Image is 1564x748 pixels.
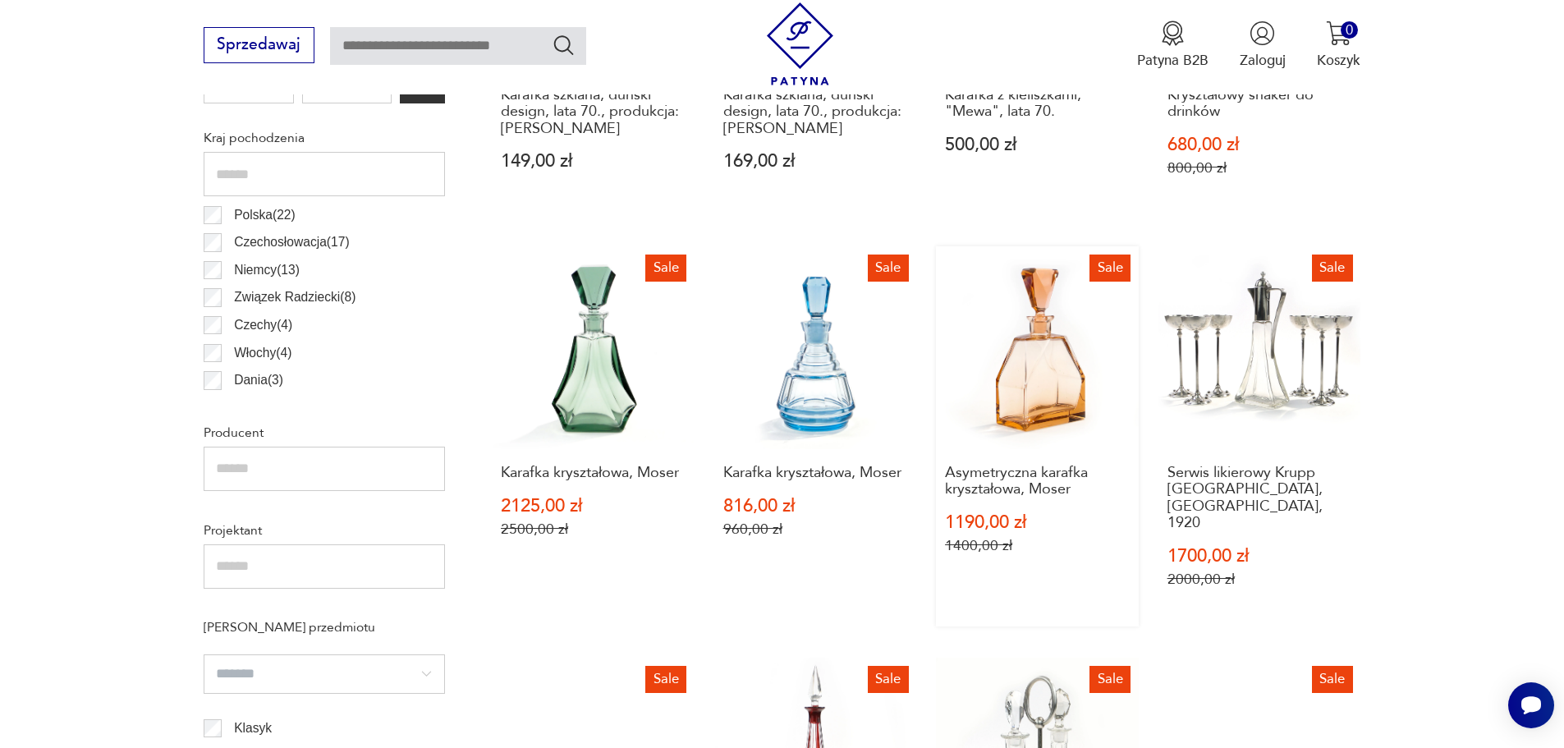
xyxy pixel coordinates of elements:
button: Patyna B2B [1137,21,1209,70]
h3: Asymetryczna karafka kryształowa, Moser [945,465,1130,498]
h3: Karafka kryształowa, Moser [723,465,908,481]
a: Sprzedawaj [204,39,314,53]
p: 149,00 zł [501,153,686,170]
button: Szukaj [552,33,576,57]
img: Ikonka użytkownika [1250,21,1275,46]
img: Ikona koszyka [1326,21,1351,46]
img: Ikona medalu [1160,21,1186,46]
button: 0Koszyk [1317,21,1360,70]
p: 169,00 zł [723,153,908,170]
p: Koszyk [1317,51,1360,70]
h3: Karafka szklana, duński design, lata 70., produkcja: [PERSON_NAME] [723,87,908,137]
div: 0 [1341,21,1358,39]
p: 1700,00 zł [1167,548,1352,565]
p: 2000,00 zł [1167,571,1352,588]
p: Niemcy ( 13 ) [234,259,300,281]
p: 2500,00 zł [501,521,686,538]
a: SaleKarafka kryształowa, MoserKarafka kryształowa, Moser2125,00 zł2500,00 zł [492,246,695,626]
p: Dania ( 3 ) [234,369,283,391]
p: Zaloguj [1240,51,1286,70]
img: Patyna - sklep z meblami i dekoracjami vintage [759,2,842,85]
a: SaleKarafka kryształowa, MoserKarafka kryształowa, Moser816,00 zł960,00 zł [714,246,917,626]
p: 680,00 zł [1167,136,1352,154]
h3: Karafka kryształowa, Moser [501,465,686,481]
iframe: Smartsupp widget button [1508,682,1554,728]
p: 800,00 zł [1167,159,1352,177]
p: 960,00 zł [723,521,908,538]
p: Włochy ( 4 ) [234,342,291,364]
p: 2125,00 zł [501,498,686,515]
p: [PERSON_NAME] przedmiotu [204,617,445,638]
h3: Serwis likierowy Krupp [GEOGRAPHIC_DATA], [GEOGRAPHIC_DATA], 1920 [1167,465,1352,532]
button: Zaloguj [1240,21,1286,70]
a: Ikona medaluPatyna B2B [1137,21,1209,70]
p: 500,00 zł [945,136,1130,154]
p: 816,00 zł [723,498,908,515]
p: Związek Radziecki ( 8 ) [234,287,355,308]
a: SaleAsymetryczna karafka kryształowa, MoserAsymetryczna karafka kryształowa, Moser1190,00 zł1400,... [936,246,1139,626]
a: SaleSerwis likierowy Krupp Berndorf, Niemcy, 1920Serwis likierowy Krupp [GEOGRAPHIC_DATA], [GEOGR... [1158,246,1361,626]
button: Sprzedawaj [204,27,314,63]
p: Producent [204,422,445,443]
p: Kraj pochodzenia [204,127,445,149]
p: Czechosłowacja ( 17 ) [234,232,349,253]
p: Patyna B2B [1137,51,1209,70]
p: Polska ( 22 ) [234,204,296,226]
p: Projektant [204,520,445,541]
h3: Karafka szklana, duński design, lata 70., produkcja: [PERSON_NAME] [501,87,686,137]
p: 1400,00 zł [945,537,1130,554]
h3: Karafka z kieliszkami, "Mewa", lata 70. [945,87,1130,121]
p: Czechy ( 4 ) [234,314,292,336]
h3: Kryształowy shaker do drinków [1167,87,1352,121]
p: Klasyk [234,718,272,739]
p: 1190,00 zł [945,514,1130,531]
p: Bułgaria ( 2 ) [234,397,296,419]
